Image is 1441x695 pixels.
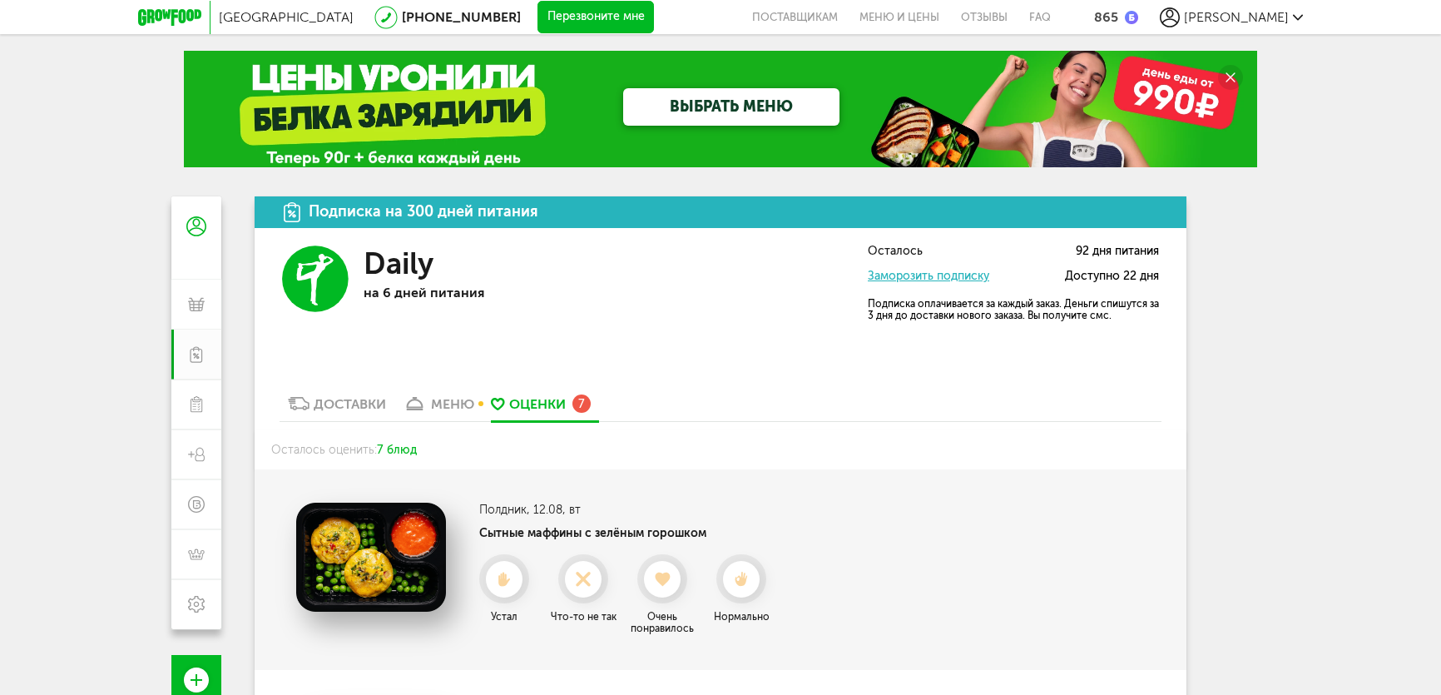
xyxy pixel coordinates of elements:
span: Осталось [868,246,923,258]
img: Сытные маффины с зелёным горошком [296,503,446,612]
div: 7 [572,395,591,413]
a: ВЫБРАТЬ МЕНЮ [623,88,839,126]
div: Устал [467,611,542,623]
a: Доставки [280,395,394,421]
div: Осталось оценить: [255,430,1186,469]
span: [GEOGRAPHIC_DATA] [219,9,354,25]
h3: Полдник [479,503,779,517]
p: Подписка оплачивается за каждый заказ. Деньги спишутся за 3 дня до доставки нового заказа. Вы пол... [868,298,1159,321]
div: Оценки [509,396,566,412]
span: [PERSON_NAME] [1184,9,1289,25]
span: Доступно 22 дня [1065,271,1159,283]
div: Нормально [704,611,779,623]
a: меню [394,395,483,421]
a: Оценки 7 [483,395,599,421]
a: Заморозить подписку [868,269,989,283]
div: меню [431,396,474,412]
span: , 12.08, вт [527,503,581,517]
span: 7 блюд [377,443,417,457]
h3: Daily [364,246,434,281]
p: на 6 дней питания [364,285,605,300]
div: Что-то не так [546,611,621,623]
div: Доставки [314,396,386,412]
span: 92 дня питания [1076,246,1159,258]
a: [PHONE_NUMBER] [402,9,521,25]
button: Перезвоните мне [537,1,654,34]
div: Очень понравилось [625,611,700,634]
img: icon.da23462.svg [284,202,300,222]
h4: Сытные маффины с зелёным горошком [479,526,779,540]
div: 865 [1094,9,1118,25]
img: bonus_b.cdccf46.png [1125,11,1138,24]
div: Подписка на 300 дней питания [309,204,538,220]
